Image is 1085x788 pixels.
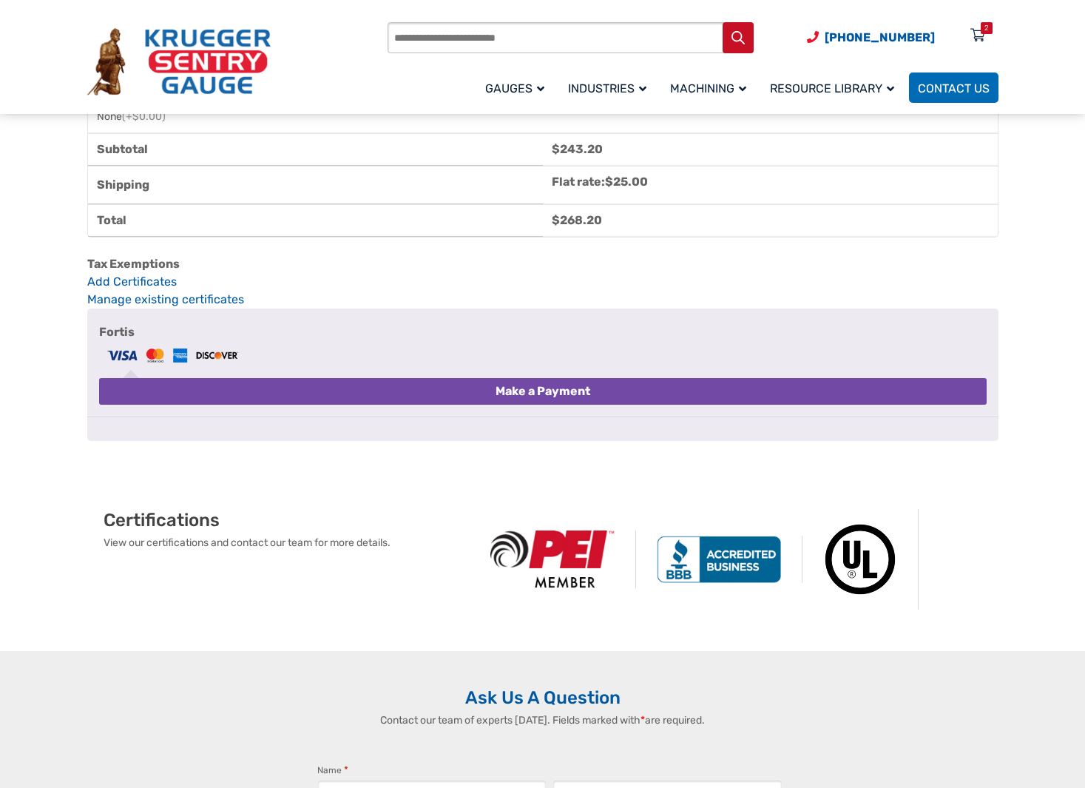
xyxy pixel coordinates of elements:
bdi: 268.20 [552,213,602,227]
b: Tax Exemptions [87,257,180,271]
span: $ [605,175,613,189]
span: $ [552,142,560,156]
span: $ [552,213,560,227]
th: Shipping [88,166,543,204]
p: None [97,108,166,126]
h2: Certifications [104,509,470,531]
span: Machining [670,81,746,95]
a: Phone Number (920) 434-8860 [807,28,935,47]
img: BBB [636,536,802,583]
th: Subtotal [88,133,543,166]
a: Add Certificates [87,273,998,291]
span: Gauges [485,81,544,95]
a: Gauges [476,70,559,105]
label: Fortis [99,320,987,368]
legend: Name [317,763,348,778]
span: Industries [568,81,646,95]
div: 2 [984,22,989,34]
img: Fortis [105,346,240,365]
p: View our certifications and contact our team for more details. [104,535,470,550]
th: Total [88,204,543,237]
h2: Ask Us A Question [87,687,998,709]
bdi: 243.20 [552,142,603,156]
a: Contact Us [909,73,998,103]
span: Resource Library [770,81,894,95]
a: Industries [559,70,661,105]
span: [PHONE_NUMBER] [825,30,935,44]
img: PEI Member [470,531,636,587]
span: (+$0.00) [122,110,166,123]
a: Manage existing certificates [87,292,244,306]
span: Contact Us [918,81,990,95]
img: Krueger Sentry Gauge [87,28,271,96]
bdi: 25.00 [605,175,648,189]
button: Make a Payment [99,378,987,405]
img: Underwriters Laboratories [802,509,919,610]
a: Resource Library [761,70,909,105]
p: Contact our team of experts [DATE]. Fields marked with are required. [302,713,783,728]
label: Flat rate: [552,175,648,189]
a: Machining [661,70,761,105]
